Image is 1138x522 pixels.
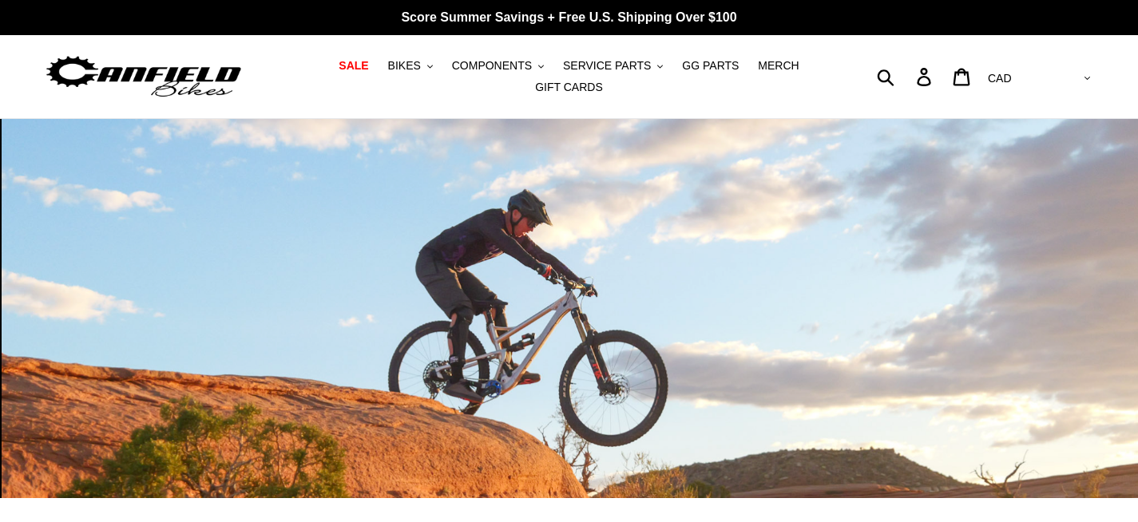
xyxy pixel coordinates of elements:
a: GG PARTS [674,55,747,77]
img: Canfield Bikes [44,52,244,102]
button: SERVICE PARTS [555,55,671,77]
span: GG PARTS [682,59,739,73]
span: GIFT CARDS [535,81,603,94]
span: SALE [339,59,368,73]
span: BIKES [388,59,421,73]
span: COMPONENTS [452,59,532,73]
a: SALE [331,55,376,77]
a: GIFT CARDS [527,77,611,98]
button: BIKES [380,55,441,77]
span: SERVICE PARTS [563,59,651,73]
a: MERCH [750,55,807,77]
input: Search [886,59,926,94]
span: MERCH [758,59,799,73]
button: COMPONENTS [444,55,552,77]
